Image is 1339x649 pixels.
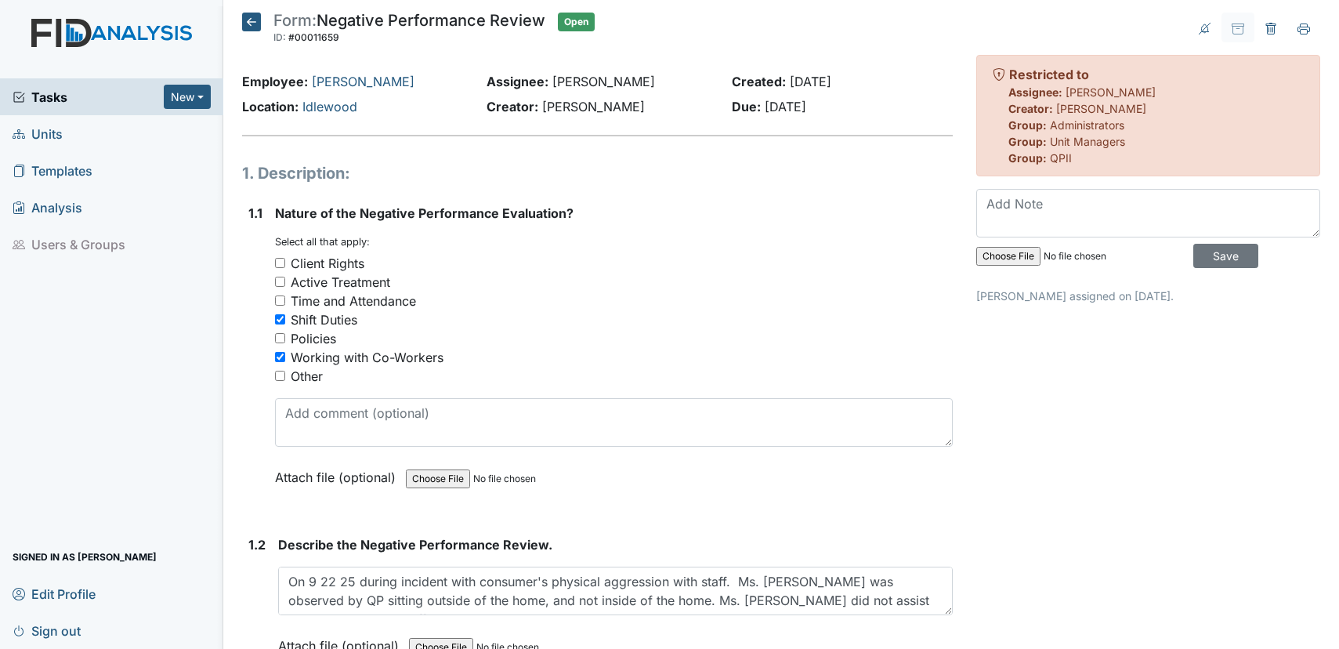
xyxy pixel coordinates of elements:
[1193,244,1258,268] input: Save
[558,13,595,31] span: Open
[273,13,545,47] div: Negative Performance Review
[1008,118,1047,132] strong: Group:
[242,161,953,185] h1: 1. Description:
[275,295,285,306] input: Time and Attendance
[13,582,96,606] span: Edit Profile
[13,195,82,219] span: Analysis
[1009,67,1089,82] strong: Restricted to
[275,314,285,324] input: Shift Duties
[278,537,552,553] span: Describe the Negative Performance Review.
[1050,118,1124,132] span: Administrators
[312,74,414,89] a: [PERSON_NAME]
[13,158,92,183] span: Templates
[976,288,1320,304] p: [PERSON_NAME] assigned on [DATE].
[291,254,364,273] div: Client Rights
[275,371,285,381] input: Other
[302,99,357,114] a: Idlewood
[1066,85,1156,99] span: [PERSON_NAME]
[765,99,806,114] span: [DATE]
[275,333,285,343] input: Policies
[487,99,538,114] strong: Creator:
[1050,151,1072,165] span: QPII
[164,85,211,109] button: New
[242,99,299,114] strong: Location:
[275,236,370,248] small: Select all that apply:
[291,292,416,310] div: Time and Attendance
[732,74,786,89] strong: Created:
[13,618,81,643] span: Sign out
[248,204,262,223] label: 1.1
[291,329,336,348] div: Policies
[291,348,443,367] div: Working with Co-Workers
[248,535,266,554] label: 1.2
[275,277,285,287] input: Active Treatment
[242,74,308,89] strong: Employee:
[1050,135,1125,148] span: Unit Managers
[1056,102,1146,115] span: [PERSON_NAME]
[542,99,645,114] span: [PERSON_NAME]
[291,310,357,329] div: Shift Duties
[291,273,390,292] div: Active Treatment
[275,352,285,362] input: Working with Co-Workers
[278,567,953,615] textarea: On 9 22 25 during incident with consumer's physical aggression with staff. Ms. [PERSON_NAME] was ...
[1008,102,1053,115] strong: Creator:
[790,74,831,89] span: [DATE]
[273,11,317,30] span: Form:
[1008,135,1047,148] strong: Group:
[13,545,157,569] span: Signed in as [PERSON_NAME]
[273,31,286,43] span: ID:
[13,121,63,146] span: Units
[275,258,285,268] input: Client Rights
[1008,85,1062,99] strong: Assignee:
[552,74,655,89] span: [PERSON_NAME]
[291,367,323,386] div: Other
[275,459,402,487] label: Attach file (optional)
[288,31,339,43] span: #00011659
[13,88,164,107] a: Tasks
[732,99,761,114] strong: Due:
[487,74,548,89] strong: Assignee:
[1008,151,1047,165] strong: Group:
[275,205,574,221] span: Nature of the Negative Performance Evaluation?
